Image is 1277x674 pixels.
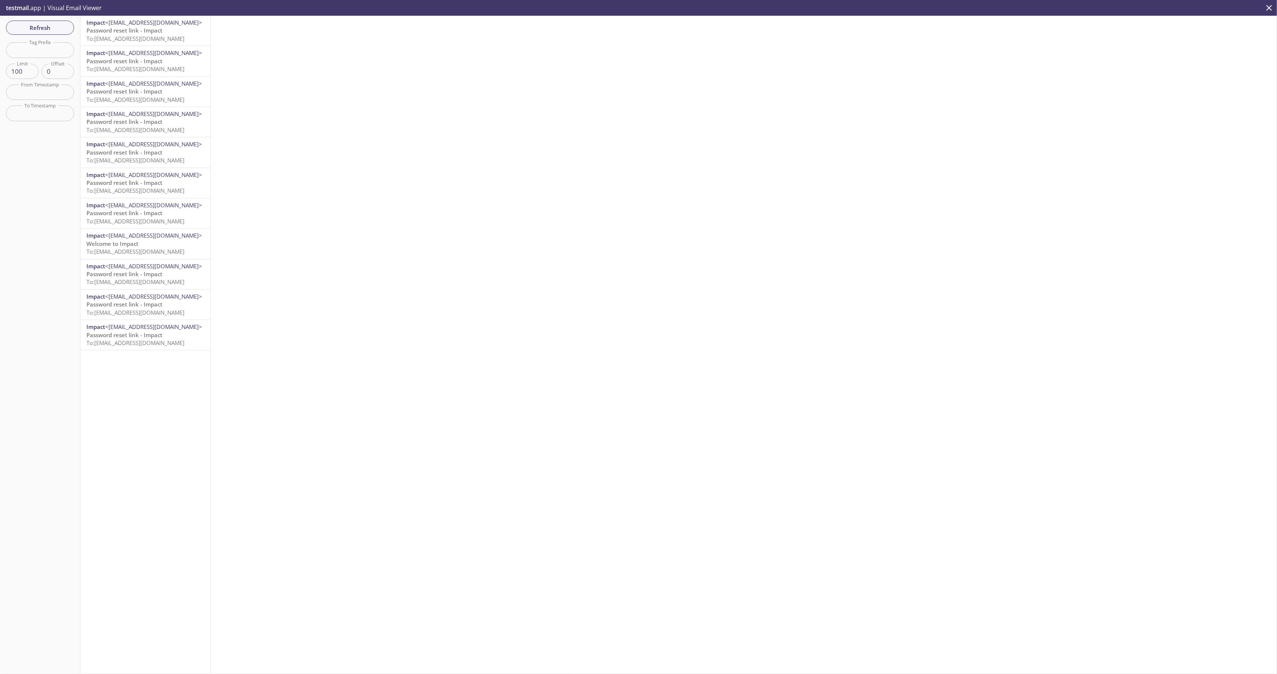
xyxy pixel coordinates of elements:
[86,331,162,339] span: Password reset link - Impact
[86,126,184,134] span: To: [EMAIL_ADDRESS][DOMAIN_NAME]
[80,107,210,137] div: Impact<[EMAIL_ADDRESS][DOMAIN_NAME]>Password reset link - ImpactTo:[EMAIL_ADDRESS][DOMAIN_NAME]
[86,140,105,148] span: Impact
[105,49,202,57] span: <[EMAIL_ADDRESS][DOMAIN_NAME]>
[105,293,202,300] span: <[EMAIL_ADDRESS][DOMAIN_NAME]>
[80,290,210,320] div: Impact<[EMAIL_ADDRESS][DOMAIN_NAME]>Password reset link - ImpactTo:[EMAIL_ADDRESS][DOMAIN_NAME]
[80,77,210,107] div: Impact<[EMAIL_ADDRESS][DOMAIN_NAME]>Password reset link - ImpactTo:[EMAIL_ADDRESS][DOMAIN_NAME]
[86,118,162,125] span: Password reset link - Impact
[105,110,202,118] span: <[EMAIL_ADDRESS][DOMAIN_NAME]>
[80,229,210,259] div: Impact<[EMAIL_ADDRESS][DOMAIN_NAME]>Welcome to ImpactTo:[EMAIL_ADDRESS][DOMAIN_NAME]
[86,248,184,255] span: To: [EMAIL_ADDRESS][DOMAIN_NAME]
[6,4,29,12] span: testmail
[86,262,105,270] span: Impact
[105,171,202,179] span: <[EMAIL_ADDRESS][DOMAIN_NAME]>
[80,16,210,350] nav: emails
[105,19,202,26] span: <[EMAIL_ADDRESS][DOMAIN_NAME]>
[86,217,184,225] span: To: [EMAIL_ADDRESS][DOMAIN_NAME]
[86,35,184,42] span: To: [EMAIL_ADDRESS][DOMAIN_NAME]
[86,301,162,308] span: Password reset link - Impact
[80,168,210,198] div: Impact<[EMAIL_ADDRESS][DOMAIN_NAME]>Password reset link - ImpactTo:[EMAIL_ADDRESS][DOMAIN_NAME]
[86,27,162,34] span: Password reset link - Impact
[80,46,210,76] div: Impact<[EMAIL_ADDRESS][DOMAIN_NAME]>Password reset link - ImpactTo:[EMAIL_ADDRESS][DOMAIN_NAME]
[86,201,105,209] span: Impact
[6,21,74,35] button: Refresh
[105,232,202,239] span: <[EMAIL_ADDRESS][DOMAIN_NAME]>
[86,57,162,65] span: Password reset link - Impact
[86,96,184,103] span: To: [EMAIL_ADDRESS][DOMAIN_NAME]
[86,149,162,156] span: Password reset link - Impact
[80,320,210,350] div: Impact<[EMAIL_ADDRESS][DOMAIN_NAME]>Password reset link - ImpactTo:[EMAIL_ADDRESS][DOMAIN_NAME]
[86,179,162,186] span: Password reset link - Impact
[86,156,184,164] span: To: [EMAIL_ADDRESS][DOMAIN_NAME]
[86,270,162,278] span: Password reset link - Impact
[105,201,202,209] span: <[EMAIL_ADDRESS][DOMAIN_NAME]>
[86,88,162,95] span: Password reset link - Impact
[105,80,202,87] span: <[EMAIL_ADDRESS][DOMAIN_NAME]>
[86,323,105,330] span: Impact
[86,65,184,73] span: To: [EMAIL_ADDRESS][DOMAIN_NAME]
[86,240,138,247] span: Welcome to Impact
[86,309,184,316] span: To: [EMAIL_ADDRESS][DOMAIN_NAME]
[86,339,184,347] span: To: [EMAIL_ADDRESS][DOMAIN_NAME]
[105,140,202,148] span: <[EMAIL_ADDRESS][DOMAIN_NAME]>
[105,323,202,330] span: <[EMAIL_ADDRESS][DOMAIN_NAME]>
[80,198,210,228] div: Impact<[EMAIL_ADDRESS][DOMAIN_NAME]>Password reset link - ImpactTo:[EMAIL_ADDRESS][DOMAIN_NAME]
[80,259,210,289] div: Impact<[EMAIL_ADDRESS][DOMAIN_NAME]>Password reset link - ImpactTo:[EMAIL_ADDRESS][DOMAIN_NAME]
[86,293,105,300] span: Impact
[86,171,105,179] span: Impact
[105,262,202,270] span: <[EMAIL_ADDRESS][DOMAIN_NAME]>
[86,110,105,118] span: Impact
[86,187,184,194] span: To: [EMAIL_ADDRESS][DOMAIN_NAME]
[86,49,105,57] span: Impact
[86,19,105,26] span: Impact
[12,23,68,33] span: Refresh
[86,209,162,217] span: Password reset link - Impact
[86,80,105,87] span: Impact
[80,16,210,46] div: Impact<[EMAIL_ADDRESS][DOMAIN_NAME]>Password reset link - ImpactTo:[EMAIL_ADDRESS][DOMAIN_NAME]
[86,232,105,239] span: Impact
[80,137,210,167] div: Impact<[EMAIL_ADDRESS][DOMAIN_NAME]>Password reset link - ImpactTo:[EMAIL_ADDRESS][DOMAIN_NAME]
[86,278,184,286] span: To: [EMAIL_ADDRESS][DOMAIN_NAME]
